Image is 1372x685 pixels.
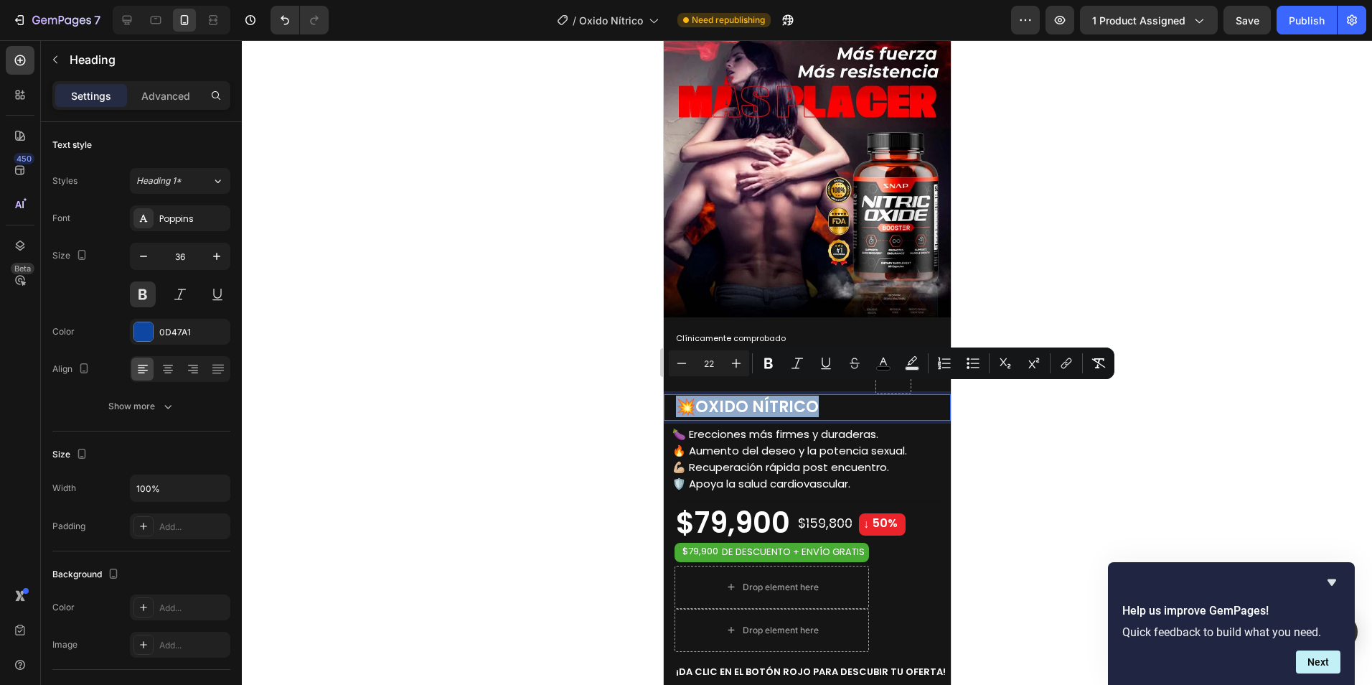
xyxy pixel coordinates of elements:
div: Add... [159,602,227,615]
button: Next question [1296,651,1340,674]
div: Help us improve GemPages! [1122,574,1340,674]
span: Heading 1* [136,174,182,187]
button: 7 [6,6,107,34]
p: 7 [94,11,100,29]
div: Styles [52,174,77,187]
button: Save [1223,6,1271,34]
div: Add... [159,639,227,652]
div: Show more [108,399,175,414]
span: 1 product assigned [1092,13,1185,28]
div: Color [52,601,75,614]
div: Editor contextual toolbar [666,348,1114,379]
button: Publish [1277,6,1337,34]
button: Hide survey [1323,574,1340,591]
button: Show more [52,393,230,419]
iframe: Design area [664,40,951,685]
div: 0D47A1 [159,326,227,339]
div: Publish [1289,13,1325,28]
p: Advanced [141,88,190,103]
div: Size [52,246,90,266]
div: Text style [52,139,92,152]
p: Heading [70,51,225,68]
div: Size [52,445,90,465]
div: Width [52,482,76,495]
p: Quick feedback to build what you need. [1122,625,1340,639]
div: Padding [52,520,85,533]
h2: Help us improve GemPages! [1122,602,1340,620]
p: Settings [71,88,111,103]
button: 1 product assigned [1080,6,1218,34]
span: Need republishing [692,14,765,27]
span: Oxido Nítrico [579,13,643,28]
div: Beta [11,263,34,274]
div: 450 [14,153,34,164]
div: Image [52,638,77,651]
div: Poppins [159,213,227,225]
div: Undo/Redo [271,6,329,34]
span: / [573,13,576,28]
button: Heading 1* [130,168,230,194]
div: Font [52,212,70,225]
input: Auto [131,475,230,501]
div: Background [52,565,122,584]
div: Add... [159,521,227,533]
div: Color [52,325,75,338]
span: Save [1236,14,1259,27]
div: Align [52,360,93,379]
